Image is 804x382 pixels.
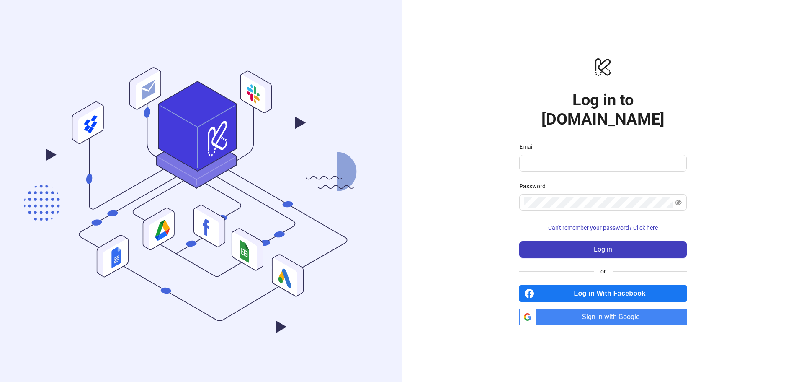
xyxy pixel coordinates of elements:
[519,224,687,231] a: Can't remember your password? Click here
[539,309,687,325] span: Sign in with Google
[594,267,613,276] span: or
[519,221,687,234] button: Can't remember your password? Click here
[519,142,539,151] label: Email
[594,246,612,253] span: Log in
[519,309,687,325] a: Sign in with Google
[548,224,658,231] span: Can't remember your password? Click here
[519,241,687,258] button: Log in
[675,199,682,206] span: eye-invisible
[519,182,551,191] label: Password
[519,285,687,302] a: Log in With Facebook
[519,90,687,129] h1: Log in to [DOMAIN_NAME]
[524,197,673,208] input: Password
[524,158,680,168] input: Email
[538,285,687,302] span: Log in With Facebook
